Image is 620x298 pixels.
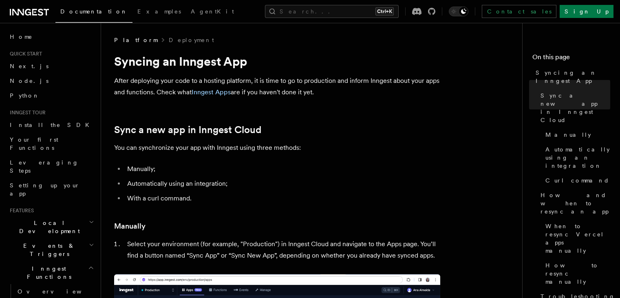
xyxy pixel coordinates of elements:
[55,2,132,23] a: Documentation
[545,145,610,170] span: Automatically using an integration
[10,92,40,99] span: Python
[7,59,96,73] a: Next.js
[18,288,101,295] span: Overview
[542,142,610,173] a: Automatically using an integration
[449,7,468,16] button: Toggle dark mode
[114,36,157,44] span: Platform
[7,216,96,238] button: Local Development
[532,65,610,88] a: Syncing an Inngest App
[265,5,399,18] button: Search...Ctrl+K
[560,5,613,18] a: Sign Up
[10,78,49,84] span: Node.js
[10,33,33,41] span: Home
[191,8,234,15] span: AgentKit
[545,261,610,286] span: How to resync manually
[7,178,96,201] a: Setting up your app
[536,69,610,85] span: Syncing an Inngest App
[169,36,214,44] a: Deployment
[125,193,440,204] li: With a curl command.
[114,220,146,232] a: Manually
[537,88,610,127] a: Sync a new app in Inngest Cloud
[7,88,96,103] a: Python
[125,178,440,189] li: Automatically using an integration;
[537,188,610,219] a: How and when to resync an app
[114,124,261,136] a: Sync a new app in Inngest Cloud
[545,131,591,139] span: Manually
[7,73,96,88] a: Node.js
[542,219,610,258] a: When to resync Vercel apps manually
[10,182,80,197] span: Setting up your app
[186,2,239,22] a: AgentKit
[7,155,96,178] a: Leveraging Steps
[7,132,96,155] a: Your first Functions
[10,159,79,174] span: Leveraging Steps
[7,29,96,44] a: Home
[375,7,394,16] kbd: Ctrl+K
[137,8,181,15] span: Examples
[7,118,96,132] a: Install the SDK
[532,52,610,65] h4: On this page
[125,238,440,261] li: Select your environment (for example, "Production") in Inngest Cloud and navigate to the Apps pag...
[541,191,610,216] span: How and when to resync an app
[114,142,440,153] p: You can synchronize your app with Inngest using three methods:
[482,5,556,18] a: Contact sales
[542,173,610,188] a: Curl command
[545,222,610,255] span: When to resync Vercel apps manually
[542,258,610,289] a: How to resync manually
[7,51,42,57] span: Quick start
[7,109,46,116] span: Inngest tour
[7,207,34,214] span: Features
[10,122,94,128] span: Install the SDK
[114,75,440,98] p: After deploying your code to a hosting platform, it is time to go to production and inform Innges...
[10,136,58,151] span: Your first Functions
[7,219,89,235] span: Local Development
[541,91,610,124] span: Sync a new app in Inngest Cloud
[132,2,186,22] a: Examples
[7,238,96,261] button: Events & Triggers
[114,54,440,69] h1: Syncing an Inngest App
[60,8,128,15] span: Documentation
[545,176,609,185] span: Curl command
[542,127,610,142] a: Manually
[7,265,88,281] span: Inngest Functions
[10,63,49,69] span: Next.js
[7,242,89,258] span: Events & Triggers
[125,163,440,175] li: Manually;
[7,261,96,284] button: Inngest Functions
[192,88,231,96] a: Inngest Apps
